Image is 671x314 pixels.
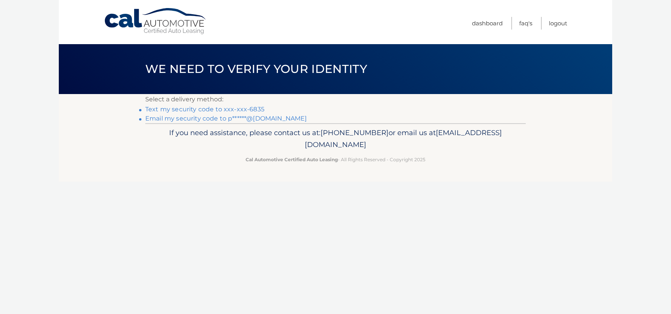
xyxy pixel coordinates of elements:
[145,106,264,113] a: Text my security code to xxx-xxx-6835
[246,157,338,162] strong: Cal Automotive Certified Auto Leasing
[150,155,521,164] p: - All Rights Reserved - Copyright 2025
[145,115,307,122] a: Email my security code to p******@[DOMAIN_NAME]
[145,94,526,105] p: Select a delivery method:
[150,127,521,151] p: If you need assistance, please contact us at: or email us at
[519,17,532,30] a: FAQ's
[104,8,208,35] a: Cal Automotive
[145,62,367,76] span: We need to verify your identity
[321,128,389,137] span: [PHONE_NUMBER]
[472,17,503,30] a: Dashboard
[549,17,567,30] a: Logout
